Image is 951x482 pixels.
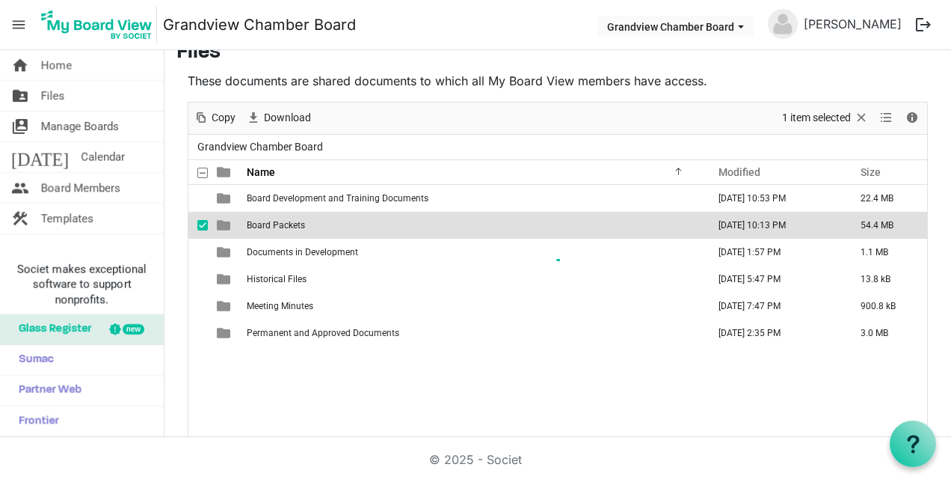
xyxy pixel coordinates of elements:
div: new [123,324,144,335]
span: Partner Web [11,376,81,406]
span: people [11,173,29,203]
span: Calendar [81,142,125,172]
button: logout [908,9,939,40]
a: Grandview Chamber Board [163,10,356,40]
span: Societ makes exceptional software to support nonprofits. [7,262,157,307]
span: switch_account [11,112,29,141]
span: Board Members [41,173,120,203]
span: Home [41,50,72,80]
a: My Board View Logo [37,6,163,43]
a: © 2025 - Societ [429,452,522,467]
span: construction [11,204,29,234]
img: no-profile-picture.svg [768,9,798,39]
span: [DATE] [11,142,69,172]
span: Templates [41,204,93,234]
span: home [11,50,29,80]
span: Sumac [11,345,54,375]
span: Glass Register [11,314,91,344]
img: My Board View Logo [37,6,157,43]
h3: Files [176,40,939,66]
a: [PERSON_NAME] [798,9,908,39]
span: menu [4,10,33,39]
button: Grandview Chamber Board dropdownbutton [597,16,754,37]
p: These documents are shared documents to which all My Board View members have access. [188,72,928,90]
span: Files [41,81,65,111]
span: Frontier [11,406,59,436]
span: folder_shared [11,81,29,111]
span: Manage Boards [41,112,119,141]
